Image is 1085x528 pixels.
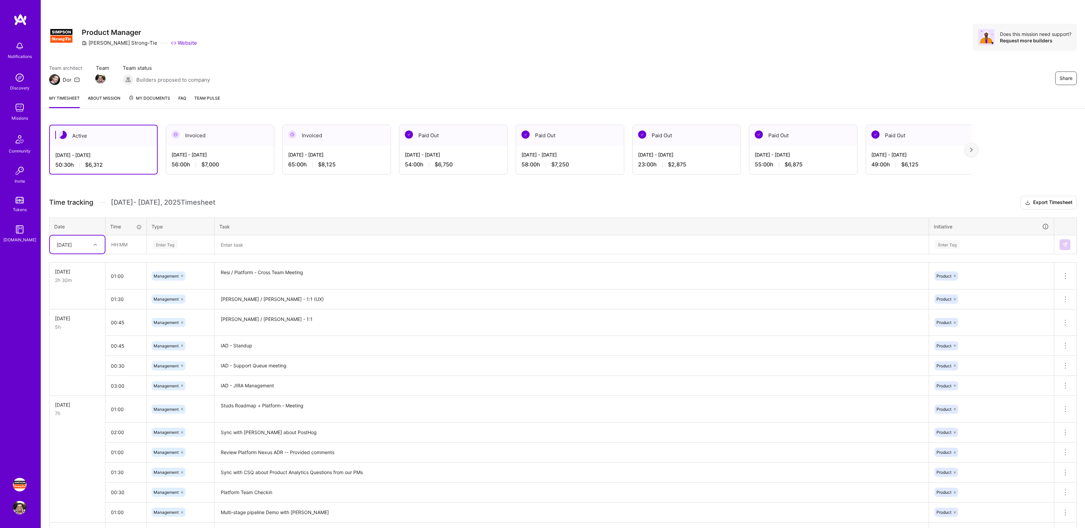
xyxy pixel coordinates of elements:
span: Product [936,343,951,348]
a: Team Pulse [194,95,220,108]
input: HH:MM [105,290,146,308]
a: FAQ [178,95,186,108]
img: Paid Out [405,130,413,139]
span: [DATE] - [DATE] , 2025 Timesheet [111,198,215,207]
div: Time [110,223,142,230]
img: Team Member Avatar [95,74,105,84]
div: Request more builders [1000,37,1071,44]
div: 65:00 h [288,161,385,168]
span: Builders proposed to company [136,76,210,83]
img: Paid Out [755,130,763,139]
span: Management [154,343,179,348]
span: $8,125 [318,161,336,168]
span: $6,875 [785,161,803,168]
div: Enter Tag [153,239,178,250]
div: [DATE] [57,241,72,248]
div: 56:00 h [172,161,269,168]
img: tokens [16,197,24,203]
a: About Mission [88,95,120,108]
input: HH:MM [105,423,146,441]
span: $2,875 [668,161,686,168]
div: [DATE] - [DATE] [55,151,152,159]
span: Product [936,450,951,455]
textarea: [PERSON_NAME] / [PERSON_NAME] - 1:1 [215,310,928,336]
button: Export Timesheet [1021,196,1077,209]
textarea: Resi / Platform - Cross Team Meeting [215,263,928,289]
input: HH:MM [105,357,146,375]
span: Management [154,273,179,279]
div: 58:00 h [521,161,618,168]
span: $6,312 [85,161,103,168]
div: Paid Out [633,125,741,146]
div: Paid Out [399,125,507,146]
span: Management [154,407,179,412]
th: Type [147,218,215,235]
div: Invoiced [283,125,391,146]
div: Dor [63,76,72,83]
input: HH:MM [105,503,146,521]
span: Share [1060,75,1072,82]
div: [PERSON_NAME] Strong-Tie [82,39,157,46]
textarea: IAD - Standup [215,337,928,355]
a: Simpson Strong-Tie: Product Manager [11,478,28,491]
img: Company Logo [49,24,74,48]
img: Paid Out [638,130,646,139]
input: HH:MM [105,377,146,395]
div: 5h [55,323,100,330]
div: 50:30 h [55,161,152,168]
span: Management [154,297,179,302]
span: Management [154,383,179,388]
div: Notifications [8,53,32,60]
textarea: IAD - Support Queue meeting [215,357,928,375]
img: guide book [13,223,26,236]
div: 49:00 h [871,161,968,168]
span: Team Pulse [194,96,220,101]
div: [DATE] [55,268,100,275]
div: 2h 30m [55,277,100,284]
img: User Avatar [13,501,26,514]
div: Missions [12,115,28,122]
div: Active [50,125,157,146]
span: Team [96,64,109,72]
input: HH:MM [105,463,146,481]
img: right [970,147,973,152]
div: Discovery [10,84,29,92]
div: 7h [55,410,100,417]
img: Active [59,131,67,139]
div: Initiative [934,223,1049,230]
textarea: Review Platform Nexus ADR -- Provided comments [215,443,928,462]
div: Paid Out [516,125,624,146]
span: $7,250 [551,161,569,168]
span: Product [936,510,951,515]
img: Paid Out [871,130,880,139]
th: Task [215,218,929,235]
span: Management [154,450,179,455]
img: Invoiced [172,130,180,139]
img: bell [13,39,26,53]
span: Management [154,490,179,495]
span: Product [936,470,951,475]
img: Paid Out [521,130,530,139]
span: Product [936,407,951,412]
a: User Avatar [11,501,28,514]
div: 55:00 h [755,161,852,168]
i: icon Download [1025,199,1030,206]
span: $6,125 [901,161,919,168]
img: Invite [13,164,26,178]
i: icon Chevron [94,243,97,246]
img: Invoiced [288,130,296,139]
i: icon Mail [74,77,80,82]
i: icon CompanyGray [82,40,87,46]
div: Paid Out [749,125,857,146]
button: Share [1055,72,1077,85]
input: HH:MM [106,236,146,253]
h3: Product Manager [82,28,197,37]
input: HH:MM [105,443,146,461]
a: My timesheet [49,95,80,108]
textarea: Studs Roadmap + Platform - Meeting [215,397,928,422]
span: Management [154,430,179,435]
input: HH:MM [105,313,146,331]
span: Product [936,273,951,279]
span: Product [936,297,951,302]
a: Team Member Avatar [96,73,105,84]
